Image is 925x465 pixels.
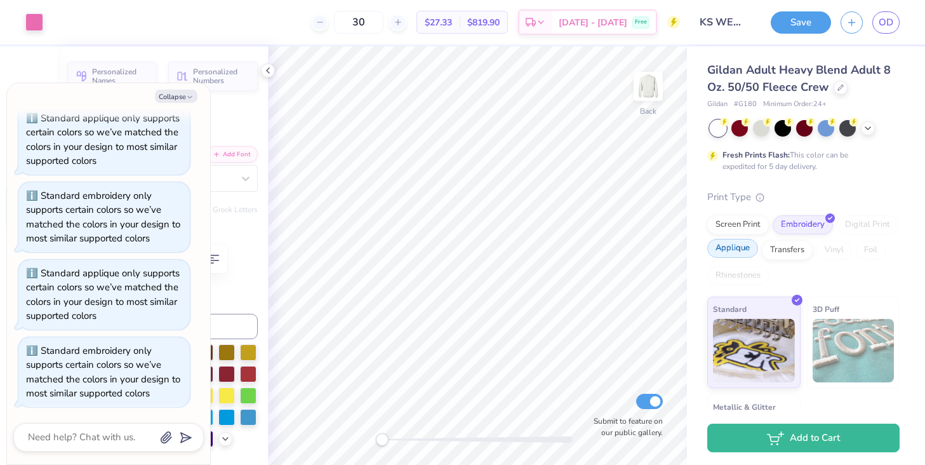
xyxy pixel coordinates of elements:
div: Screen Print [707,215,769,234]
span: Gildan [707,99,728,110]
span: Metallic & Glitter [713,400,776,414]
span: OD [879,15,893,30]
div: Rhinestones [707,266,769,285]
div: Back [640,105,656,117]
strong: Fresh Prints Flash: [722,150,790,160]
span: # G180 [734,99,757,110]
button: Save [771,11,831,34]
span: Gildan Adult Heavy Blend Adult 8 Oz. 50/50 Fleece Crew [707,62,891,95]
img: Standard [713,319,795,382]
button: Collapse [155,90,197,103]
button: Personalized Names [67,62,157,91]
div: Embroidery [773,215,833,234]
div: Print Type [707,190,900,205]
button: Add Font [206,146,258,163]
span: Personalized Names [92,67,149,85]
div: Foil [856,241,886,260]
span: Standard [713,302,747,316]
span: Minimum Order: 24 + [763,99,827,110]
span: $27.33 [425,16,452,29]
input: Untitled Design [689,10,752,35]
button: Personalized Numbers [168,62,258,91]
div: Transfers [762,241,813,260]
span: $819.90 [467,16,500,29]
button: Add to Cart [707,424,900,452]
div: Vinyl [816,241,852,260]
img: 3D Puff [813,319,895,382]
div: Standard embroidery only supports certain colors so we’ve matched the colors in your design to mo... [26,189,180,245]
div: Standard applique only supports certain colors so we’ve matched the colors in your design to most... [26,267,180,323]
button: Switch to Greek Letters [178,205,258,215]
div: Accessibility label [376,433,389,446]
span: Personalized Numbers [193,67,250,85]
span: Free [635,18,647,27]
a: OD [872,11,900,34]
div: Standard embroidery only supports certain colors so we’ve matched the colors in your design to mo... [26,344,180,400]
label: Submit to feature on our public gallery. [587,415,663,438]
div: Applique [707,239,758,258]
div: Digital Print [837,215,898,234]
div: Standard applique only supports certain colors so we’ve matched the colors in your design to most... [26,112,180,168]
input: – – [334,11,383,34]
div: This color can be expedited for 5 day delivery. [722,149,879,172]
span: [DATE] - [DATE] [559,16,627,29]
img: Back [636,74,661,99]
span: 3D Puff [813,302,839,316]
